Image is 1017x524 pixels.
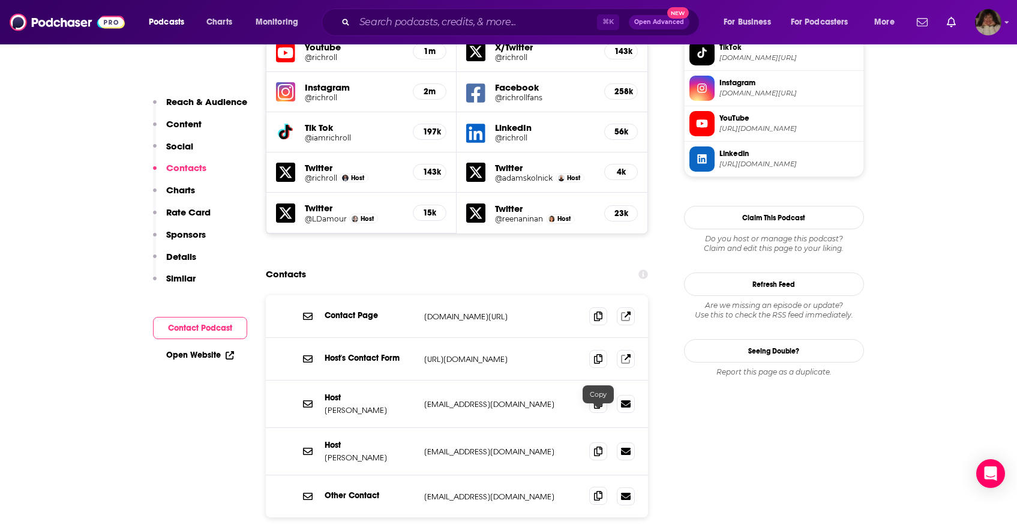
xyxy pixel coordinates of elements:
h5: 56k [614,127,628,137]
a: @richroll [305,173,337,182]
span: Logged in as angelport [975,9,1001,35]
h5: Youtube [305,41,404,53]
span: https://www.youtube.com/@richroll [719,124,859,133]
div: Open Intercom Messenger [976,459,1005,488]
a: TikTok[DOMAIN_NAME][URL] [689,40,859,65]
a: @richroll [305,53,404,62]
a: Show notifications dropdown [942,12,961,32]
button: open menu [140,13,200,32]
div: Claim and edit this page to your liking. [684,234,864,253]
button: Claim This Podcast [684,206,864,229]
h5: 258k [614,86,628,97]
p: Host's Contact Form [325,353,415,363]
button: Details [153,251,196,273]
h5: Twitter [495,162,595,173]
span: More [874,14,895,31]
button: open menu [866,13,910,32]
img: User Profile [975,9,1001,35]
button: Sponsors [153,229,206,251]
p: Host [325,440,415,450]
span: YouTube [719,113,859,124]
a: Show notifications dropdown [912,12,932,32]
h5: LinkedIn [495,122,595,133]
p: [EMAIL_ADDRESS][DOMAIN_NAME] [424,492,580,502]
p: [EMAIL_ADDRESS][DOMAIN_NAME] [424,447,580,457]
span: For Podcasters [791,14,848,31]
a: Instagram[DOMAIN_NAME][URL] [689,76,859,101]
h5: Twitter [305,162,404,173]
a: @richroll [495,53,595,62]
h5: 23k [614,208,628,218]
a: @adamskolnick [495,173,553,182]
a: @LDamour [305,214,347,223]
a: Linkedin[URL][DOMAIN_NAME] [689,146,859,172]
p: Other Contact [325,490,415,501]
img: Dr. Lisa Damour [352,215,358,222]
div: Are we missing an episode or update? Use this to check the RSS feed immediately. [684,301,864,320]
button: Contacts [153,162,206,184]
p: Content [166,118,202,130]
p: Social [166,140,193,152]
span: TikTok [719,42,859,53]
span: ⌘ K [597,14,619,30]
span: Host [567,174,580,182]
h5: Twitter [305,202,404,214]
p: Similar [166,273,196,284]
button: open menu [247,13,314,32]
h2: Contacts [266,263,306,286]
button: Rate Card [153,206,211,229]
span: Do you host or manage this podcast? [684,234,864,244]
h5: X/Twitter [495,41,595,53]
a: Open Website [166,350,234,360]
button: Similar [153,273,196,295]
a: @iamrichroll [305,133,404,142]
p: [URL][DOMAIN_NAME] [424,354,580,364]
p: Contact Page [325,310,415,321]
a: YouTube[URL][DOMAIN_NAME] [689,111,859,136]
button: open menu [783,13,866,32]
span: Linkedin [719,148,859,159]
span: Host [557,215,571,223]
h5: Instagram [305,82,404,93]
p: Rate Card [166,206,211,218]
span: https://www.linkedin.com/in/richroll [719,160,859,169]
span: tiktok.com/@iamrichroll [719,53,859,62]
p: [PERSON_NAME] [325,453,415,463]
h5: Twitter [495,203,595,214]
button: Show profile menu [975,9,1001,35]
div: Copy [583,385,614,403]
p: Host [325,393,415,403]
button: Reach & Audience [153,96,247,118]
a: @richroll [495,133,595,142]
span: Host [361,215,374,223]
button: open menu [715,13,786,32]
a: Seeing Double? [684,339,864,363]
h5: @reenaninan [495,214,543,223]
img: Reena Ninan [548,215,555,222]
span: instagram.com/richroll [719,89,859,98]
button: Social [153,140,193,163]
button: Open AdvancedNew [629,15,689,29]
p: Reach & Audience [166,96,247,107]
a: @richrollfans [495,93,595,102]
p: [EMAIL_ADDRESS][DOMAIN_NAME] [424,399,580,409]
button: Charts [153,184,195,206]
p: [PERSON_NAME] [325,405,415,415]
a: @richroll [305,93,404,102]
span: New [667,7,689,19]
span: Monitoring [256,14,298,31]
img: Podchaser - Follow, Share and Rate Podcasts [10,11,125,34]
span: For Business [724,14,771,31]
p: Sponsors [166,229,206,240]
span: Open Advanced [634,19,684,25]
span: Charts [206,14,232,31]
